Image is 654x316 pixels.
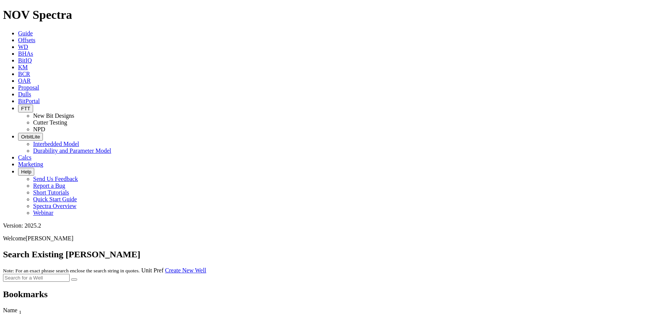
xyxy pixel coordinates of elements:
a: Calcs [18,154,32,161]
a: Webinar [33,210,53,216]
span: FTT [21,106,30,111]
a: Marketing [18,161,43,167]
a: KM [18,64,28,70]
h1: NOV Spectra [3,8,651,22]
a: Create New Well [165,267,206,273]
a: Unit Pref [141,267,163,273]
a: Durability and Parameter Model [33,147,111,154]
span: Help [21,169,31,175]
span: Sort None [19,307,21,313]
a: BHAs [18,50,33,57]
a: BitPortal [18,98,40,104]
div: Name Sort None [3,307,601,315]
a: Report a Bug [33,182,65,189]
small: Note: For an exact phrase search enclose the search string in quotes. [3,268,140,273]
div: Version: 2025.2 [3,222,651,229]
a: NPD [33,126,45,132]
a: Dulls [18,91,31,97]
input: Search for a Well [3,274,70,282]
sub: 1 [19,309,21,315]
a: Cutter Testing [33,119,67,126]
a: Guide [18,30,33,36]
a: Send Us Feedback [33,176,78,182]
a: Spectra Overview [33,203,76,209]
a: Proposal [18,84,39,91]
a: BCR [18,71,30,77]
a: Short Tutorials [33,189,69,196]
a: Quick Start Guide [33,196,77,202]
span: OrbitLite [21,134,40,140]
a: OAR [18,77,31,84]
a: Offsets [18,37,35,43]
span: Name [3,307,17,313]
a: Interbedded Model [33,141,79,147]
button: FTT [18,105,33,112]
a: New Bit Designs [33,112,74,119]
h2: Search Existing [PERSON_NAME] [3,249,651,260]
button: OrbitLite [18,133,43,141]
h2: Bookmarks [3,289,651,299]
p: Welcome [3,235,651,242]
span: [PERSON_NAME] [26,235,73,242]
a: WD [18,44,28,50]
a: BitIQ [18,57,32,64]
button: Help [18,168,34,176]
